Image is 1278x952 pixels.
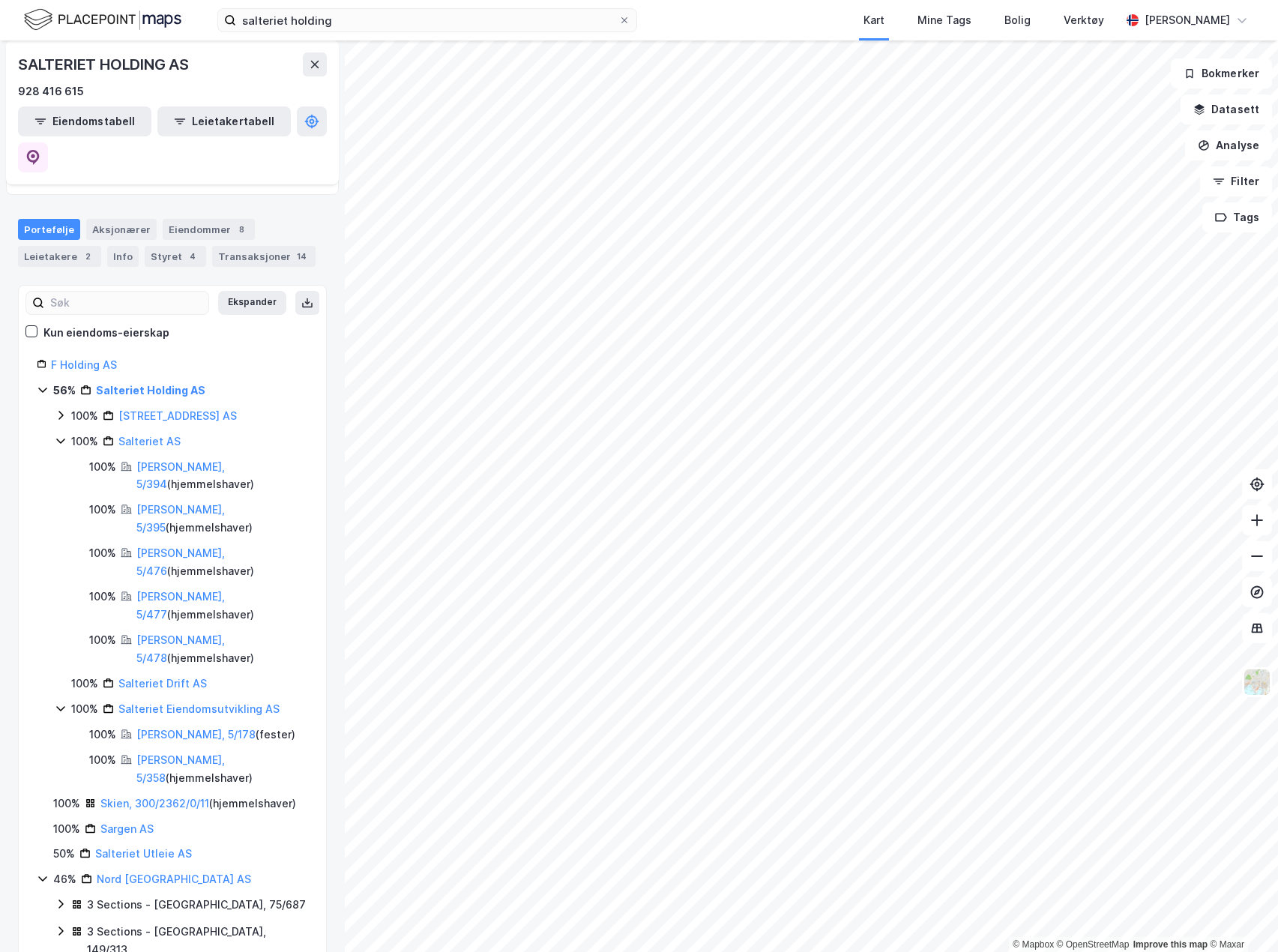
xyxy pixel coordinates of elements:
[118,435,181,448] a: Salteriet AS
[18,219,80,240] div: Portefølje
[212,246,316,267] div: Transaksjoner
[294,249,310,264] div: 14
[136,751,308,787] div: ( hjemmelshaver )
[118,409,237,422] a: [STREET_ADDRESS] AS
[1200,166,1272,196] button: Filter
[136,590,225,621] a: [PERSON_NAME], 5/477
[145,246,206,267] div: Styret
[136,588,308,624] div: ( hjemmelshaver )
[89,726,116,744] div: 100%
[96,384,205,397] a: Salteriet Holding AS
[89,631,116,649] div: 100%
[18,246,101,267] div: Leietakere
[136,726,295,744] div: ( fester )
[163,219,255,240] div: Eiendommer
[18,82,84,100] div: 928 416 615
[53,382,76,400] div: 56%
[18,106,151,136] button: Eiendomstabell
[136,458,308,494] div: ( hjemmelshaver )
[1185,130,1272,160] button: Analyse
[53,820,80,838] div: 100%
[136,544,308,580] div: ( hjemmelshaver )
[1181,94,1272,124] button: Datasett
[53,845,75,863] div: 50%
[53,795,80,813] div: 100%
[97,873,251,885] a: Nord [GEOGRAPHIC_DATA] AS
[157,106,291,136] button: Leietakertabell
[1013,939,1054,950] a: Mapbox
[107,246,139,267] div: Info
[71,407,98,425] div: 100%
[95,847,192,860] a: Salteriet Utleie AS
[136,460,225,491] a: [PERSON_NAME], 5/394
[100,797,209,810] a: Skien, 300/2362/0/11
[1133,939,1208,950] a: Improve this map
[1243,668,1271,696] img: Z
[71,433,98,451] div: 100%
[1004,11,1031,29] div: Bolig
[86,219,157,240] div: Aksjonærer
[1202,202,1272,232] button: Tags
[1203,880,1278,952] div: Kontrollprogram for chat
[136,633,225,664] a: [PERSON_NAME], 5/478
[1057,939,1130,950] a: OpenStreetMap
[87,896,306,914] div: 3 Sections - [GEOGRAPHIC_DATA], 75/687
[917,11,971,29] div: Mine Tags
[136,728,256,741] a: [PERSON_NAME], 5/178
[89,588,116,606] div: 100%
[234,222,249,237] div: 8
[53,870,76,888] div: 46%
[100,795,296,813] div: ( hjemmelshaver )
[89,501,116,519] div: 100%
[24,7,181,33] img: logo.f888ab2527a4732fd821a326f86c7f29.svg
[89,544,116,562] div: 100%
[89,751,116,769] div: 100%
[185,249,200,264] div: 4
[71,700,98,718] div: 100%
[44,292,208,314] input: Søk
[136,503,225,534] a: [PERSON_NAME], 5/395
[218,291,286,315] button: Ekspander
[118,702,280,715] a: Salteriet Eiendomsutvikling AS
[1203,880,1278,952] iframe: Chat Widget
[18,52,192,76] div: SALTERIET HOLDING AS
[71,675,98,693] div: 100%
[236,9,618,31] input: Søk på adresse, matrikkel, gårdeiere, leietakere eller personer
[1145,11,1230,29] div: [PERSON_NAME]
[136,753,225,784] a: [PERSON_NAME], 5/358
[1064,11,1104,29] div: Verktøy
[136,501,308,537] div: ( hjemmelshaver )
[136,546,225,577] a: [PERSON_NAME], 5/476
[43,324,169,342] div: Kun eiendoms-eierskap
[1171,58,1272,88] button: Bokmerker
[89,458,116,476] div: 100%
[136,631,308,667] div: ( hjemmelshaver )
[51,358,117,371] a: F Holding AS
[100,822,154,835] a: Sargen AS
[863,11,884,29] div: Kart
[80,249,95,264] div: 2
[118,677,207,690] a: Salteriet Drift AS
